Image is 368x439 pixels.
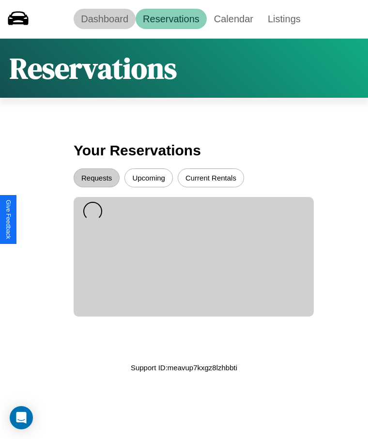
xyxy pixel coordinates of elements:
div: Give Feedback [5,200,12,239]
p: Support ID: meavup7kxgz8lzhbbti [131,361,237,374]
div: Open Intercom Messenger [10,406,33,429]
button: Current Rentals [178,168,244,187]
button: Requests [74,168,120,187]
a: Dashboard [74,9,136,29]
a: Listings [261,9,308,29]
a: Reservations [136,9,207,29]
h3: Your Reservations [74,137,294,164]
button: Upcoming [124,168,173,187]
h1: Reservations [10,48,177,88]
a: Calendar [207,9,261,29]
